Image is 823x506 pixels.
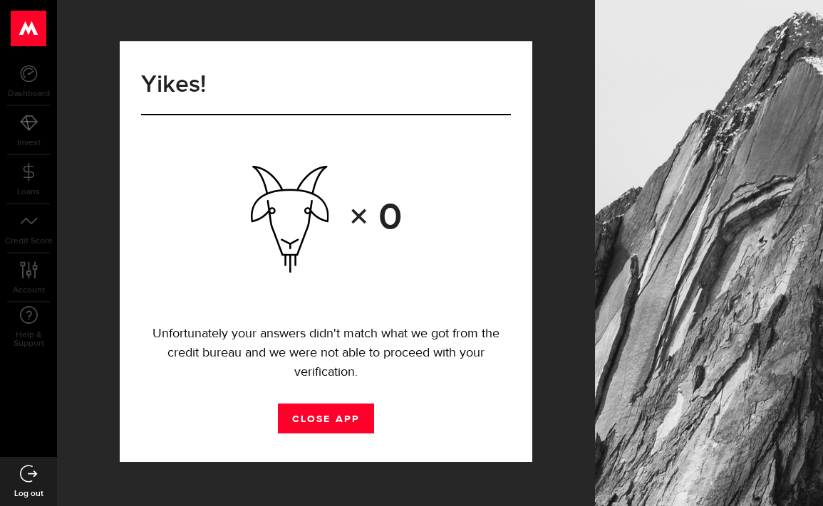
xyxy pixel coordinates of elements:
[250,165,330,275] img: goat_error_2.png
[278,404,374,433] button: CLOSE APP
[11,6,54,48] button: Open LiveChat chat widget
[152,325,500,382] p: Unfortunately your answers didn't match what we got from the credit bureau and we were not able t...
[141,70,511,100] h2: Yikes!
[349,206,402,229] h3: × 0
